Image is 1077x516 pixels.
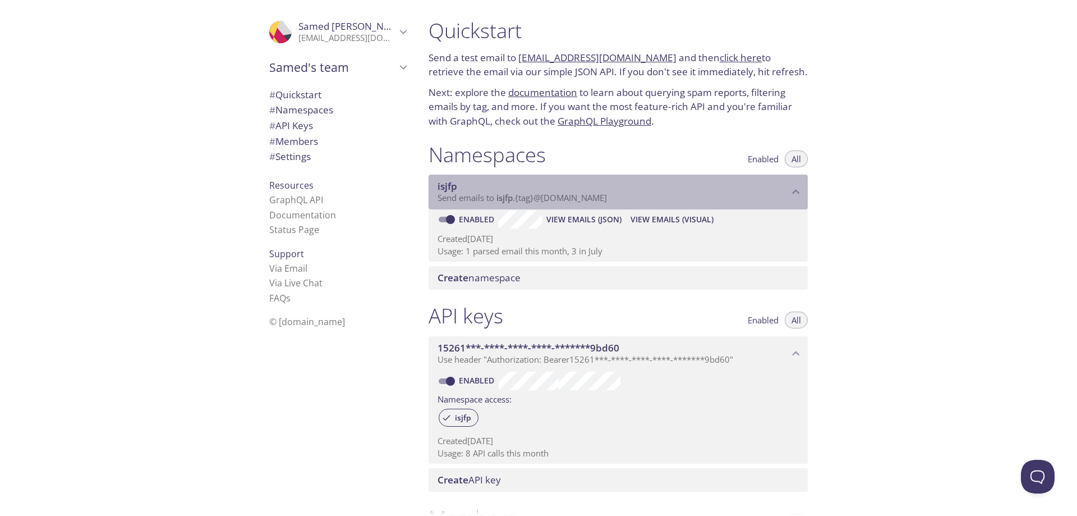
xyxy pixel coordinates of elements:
[429,18,808,43] h1: Quickstart
[269,88,321,101] span: Quickstart
[438,390,512,407] label: Namespace access:
[269,262,307,275] a: Via Email
[518,51,676,64] a: [EMAIL_ADDRESS][DOMAIN_NAME]
[438,473,468,486] span: Create
[269,60,396,75] span: Samed's team
[269,135,318,148] span: Members
[542,211,626,229] button: View Emails (JSON)
[260,118,415,134] div: API Keys
[269,277,323,289] a: Via Live Chat
[429,51,808,79] p: Send a test email to and then to retrieve the email via our simple JSON API. If you don't see it ...
[269,248,304,260] span: Support
[429,468,808,492] div: Create API Key
[298,20,407,33] span: Samed [PERSON_NAME]
[260,134,415,149] div: Members
[438,271,468,284] span: Create
[260,149,415,165] div: Team Settings
[457,214,499,225] a: Enabled
[260,53,415,82] div: Samed's team
[269,150,311,163] span: Settings
[448,413,478,423] span: isjfp
[785,150,808,167] button: All
[630,213,714,226] span: View Emails (Visual)
[260,102,415,118] div: Namespaces
[269,316,345,328] span: © [DOMAIN_NAME]
[438,473,501,486] span: API key
[785,312,808,328] button: All
[429,303,503,328] h1: API keys
[269,209,336,221] a: Documentation
[429,266,808,290] div: Create namespace
[626,211,718,229] button: View Emails (Visual)
[269,88,275,101] span: #
[286,292,291,304] span: s
[429,175,808,209] div: isjfp namespace
[438,435,799,447] p: Created [DATE]
[429,85,808,129] p: Next: explore the to learn about querying spam reports, filtering emails by tag, and more. If you...
[438,233,799,245] p: Created [DATE]
[438,447,799,459] p: Usage: 8 API calls this month
[439,409,478,427] div: isjfp
[269,119,313,132] span: API Keys
[438,192,607,203] span: Send emails to . {tag} @[DOMAIN_NAME]
[741,312,785,328] button: Enabled
[741,150,785,167] button: Enabled
[438,245,799,257] p: Usage: 1 parsed email this month, 3 in July
[269,135,275,148] span: #
[260,13,415,51] div: Samed Deger
[298,33,396,44] p: [EMAIL_ADDRESS][DOMAIN_NAME]
[269,150,275,163] span: #
[269,103,333,116] span: Namespaces
[429,142,546,167] h1: Namespaces
[546,213,622,226] span: View Emails (JSON)
[269,223,319,236] a: Status Page
[457,375,499,386] a: Enabled
[269,179,314,191] span: Resources
[260,87,415,103] div: Quickstart
[269,103,275,116] span: #
[508,86,577,99] a: documentation
[269,194,323,206] a: GraphQL API
[496,192,513,203] span: isjfp
[269,292,291,304] a: FAQ
[269,119,275,132] span: #
[720,51,762,64] a: click here
[1021,460,1055,494] iframe: Help Scout Beacon - Open
[558,115,651,127] a: GraphQL Playground
[438,180,457,193] span: isjfp
[438,271,521,284] span: namespace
